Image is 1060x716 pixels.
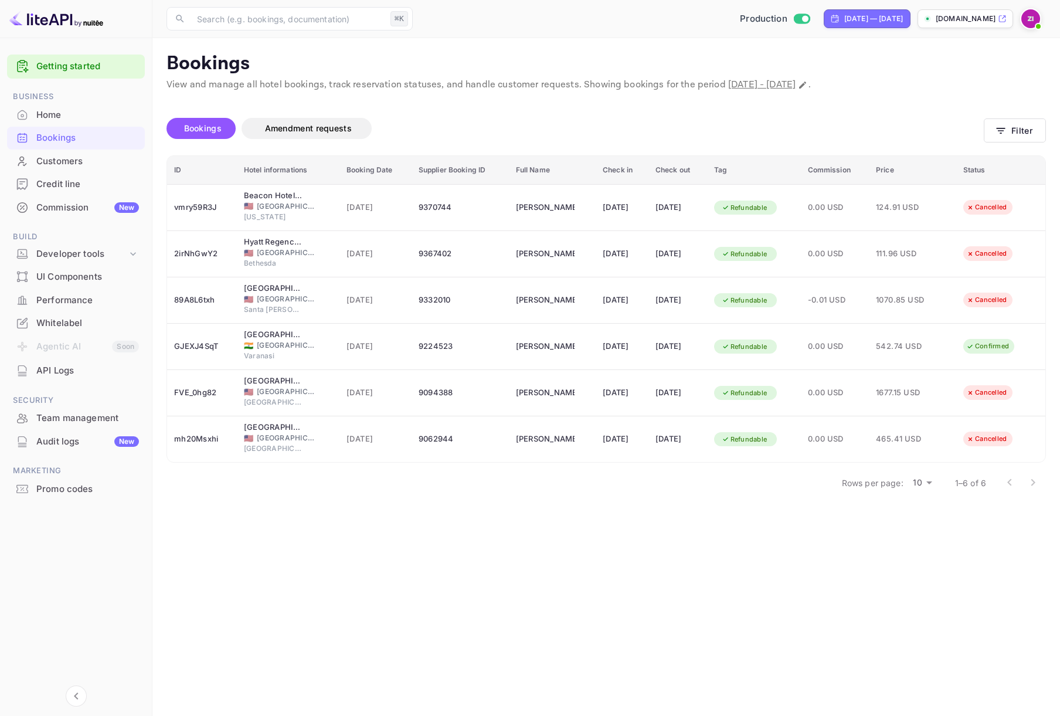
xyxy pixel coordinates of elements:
[244,342,253,349] span: India
[244,304,303,315] span: Santa [PERSON_NAME]
[603,198,641,217] div: [DATE]
[735,12,814,26] div: Switch to Sandbox mode
[244,190,303,202] div: Beacon Hotel & Corporate Quarters
[801,156,869,185] th: Commission
[36,178,139,191] div: Credit line
[412,156,509,185] th: Supplier Booking ID
[36,483,139,496] div: Promo codes
[174,337,230,356] div: GJEXJ4SqT
[114,436,139,447] div: New
[167,52,1046,76] p: Bookings
[808,386,862,399] span: 0.00 USD
[7,394,145,407] span: Security
[808,433,862,446] span: 0.00 USD
[714,386,775,401] div: Refundable
[959,432,1014,446] div: Cancelled
[114,202,139,213] div: New
[36,155,139,168] div: Customers
[956,156,1045,185] th: Status
[167,156,1045,463] table: booking table
[876,433,935,446] span: 465.41 USD
[419,198,502,217] div: 9370744
[244,236,303,248] div: Hyatt Regency Bethesda
[714,201,775,215] div: Refundable
[7,230,145,243] span: Build
[419,337,502,356] div: 9224523
[603,384,641,402] div: [DATE]
[603,291,641,310] div: [DATE]
[244,202,253,210] span: United States of America
[244,258,303,269] span: Bethesda
[167,156,237,185] th: ID
[244,329,303,341] div: Ramada Plaza by Wyndham JHV Varanasi
[9,9,103,28] img: LiteAPI logo
[184,123,222,133] span: Bookings
[714,293,775,308] div: Refundable
[244,388,253,396] span: United States of America
[959,246,1014,261] div: Cancelled
[167,78,1046,92] p: View and manage all hotel bookings, track reservation statuses, and handle customer requests. Sho...
[842,477,903,489] p: Rows per page:
[959,293,1014,307] div: Cancelled
[244,435,253,442] span: United States of America
[876,247,935,260] span: 111.96 USD
[244,351,303,361] span: Varanasi
[36,108,139,122] div: Home
[714,247,775,262] div: Refundable
[516,198,575,217] div: Surendra Goel
[244,397,303,408] span: [GEOGRAPHIC_DATA]
[648,156,707,185] th: Check out
[603,337,641,356] div: [DATE]
[257,386,315,397] span: [GEOGRAPHIC_DATA]
[174,430,230,449] div: mh20Msxhi
[984,118,1046,142] button: Filter
[7,90,145,103] span: Business
[257,247,315,258] span: [GEOGRAPHIC_DATA]
[346,247,405,260] span: [DATE]
[714,340,775,354] div: Refundable
[808,247,862,260] span: 0.00 USD
[516,337,575,356] div: Vipul Doshi
[516,245,575,263] div: Surendra Goel
[516,430,575,449] div: Rajni Goel
[655,337,700,356] div: [DATE]
[167,118,984,139] div: account-settings tabs
[257,340,315,351] span: [GEOGRAPHIC_DATA]
[346,386,405,399] span: [DATE]
[959,339,1017,354] div: Confirmed
[603,430,641,449] div: [DATE]
[36,435,139,449] div: Audit logs
[174,291,230,310] div: 89A8L6txh
[244,296,253,303] span: United States of America
[244,375,303,387] div: Sheraton Sand Key Resort
[603,245,641,263] div: [DATE]
[244,249,253,257] span: United States of America
[7,464,145,477] span: Marketing
[936,13,996,24] p: [DOMAIN_NAME]
[36,294,139,307] div: Performance
[797,79,808,91] button: Change date range
[655,430,700,449] div: [DATE]
[844,13,903,24] div: [DATE] — [DATE]
[655,245,700,263] div: [DATE]
[174,245,230,263] div: 2irNhGwY2
[265,123,352,133] span: Amendment requests
[346,294,405,307] span: [DATE]
[190,7,386,30] input: Search (e.g. bookings, documentation)
[419,430,502,449] div: 9062944
[36,364,139,378] div: API Logs
[36,317,139,330] div: Whitelabel
[237,156,339,185] th: Hotel informations
[346,340,405,353] span: [DATE]
[419,245,502,263] div: 9367402
[876,201,935,214] span: 124.91 USD
[655,198,700,217] div: [DATE]
[174,384,230,402] div: FVE_0hg82
[346,201,405,214] span: [DATE]
[728,79,796,91] span: [DATE] - [DATE]
[876,340,935,353] span: 542.74 USD
[244,212,303,222] span: [US_STATE]
[808,201,862,214] span: 0.00 USD
[516,291,575,310] div: Ayush Khanna
[655,384,700,402] div: [DATE]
